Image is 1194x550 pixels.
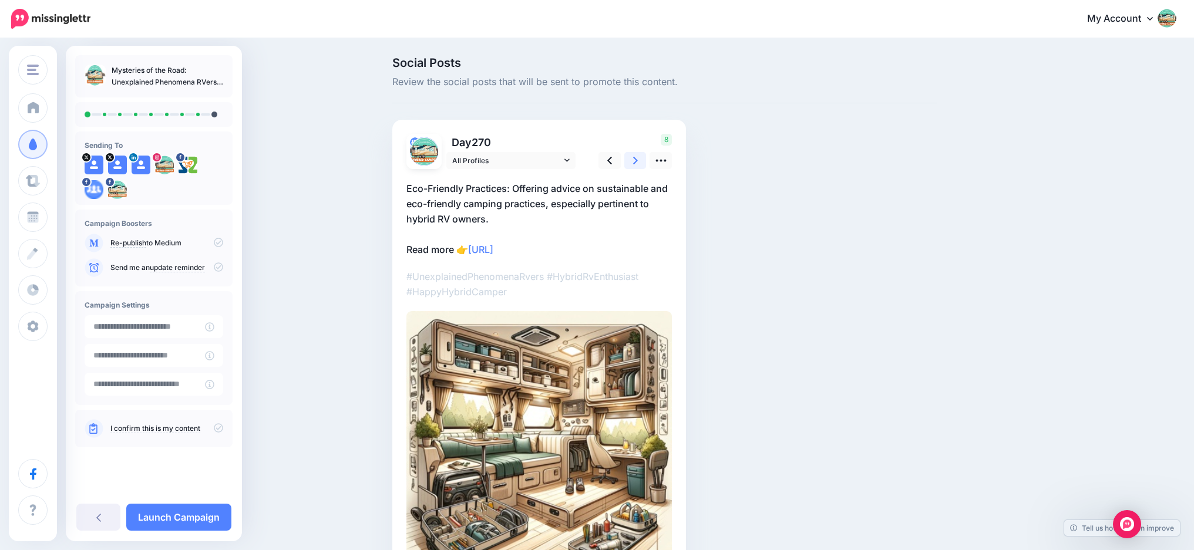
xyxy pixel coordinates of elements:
a: Re-publish [110,238,146,248]
a: I confirm this is my content [110,424,200,433]
img: 348718459_825514582326704_2163817445594875224_n-bsa134017.jpg [155,156,174,174]
img: user_default_image.png [108,156,127,174]
p: #UnexplainedPhenomenaRvers #HybridRvEnthusiast #HappyHybridCamper [406,269,672,299]
a: update reminder [150,263,205,272]
img: user_default_image.png [85,156,103,174]
img: 17903851_697857423738952_420420873223211590_n-bsa88151.png [179,156,197,174]
span: 270 [472,136,491,149]
p: Mysteries of the Road: Unexplained Phenomena RVers Have Encountered [112,65,223,88]
a: My Account [1075,5,1176,33]
img: aDtjnaRy1nj-bsa133968.png [410,137,419,147]
a: Tell us how we can improve [1064,520,1180,536]
img: 350656763_966066941485751_697481612438994167_n-bsa133970.jpg [108,180,127,199]
span: 8 [661,134,672,146]
img: Missinglettr [11,9,90,29]
span: Review the social posts that will be sent to promote this content. [392,75,937,90]
span: All Profiles [452,154,561,167]
img: menu.png [27,65,39,75]
a: [URL] [468,244,493,255]
img: f292267eae4623503e77966fa831df13_thumb.jpg [85,65,106,86]
a: All Profiles [446,152,576,169]
img: aDtjnaRy1nj-bsa133968.png [85,180,103,199]
img: 348718459_825514582326704_2163817445594875224_n-bsa134017.jpg [410,137,438,166]
p: to Medium [110,238,223,248]
p: Eco-Friendly Practices: Offering advice on sustainable and eco-friendly camping practices, especi... [406,181,672,257]
h4: Campaign Boosters [85,219,223,228]
h4: Sending To [85,141,223,150]
h4: Campaign Settings [85,301,223,309]
span: Social Posts [392,57,937,69]
p: Day [446,134,577,151]
div: Open Intercom Messenger [1113,510,1141,538]
p: Send me an [110,262,223,273]
img: user_default_image.png [132,156,150,174]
